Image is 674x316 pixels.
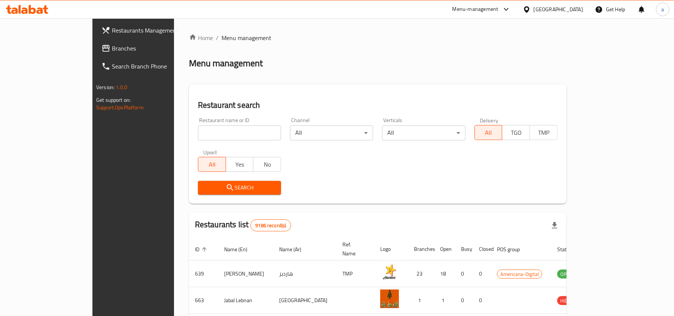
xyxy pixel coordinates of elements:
th: Logo [374,238,408,261]
span: a [661,5,664,13]
td: [PERSON_NAME] [218,261,273,287]
td: 1 [408,287,434,314]
a: Search Branch Phone [95,57,205,75]
img: Jabal Lebnan [380,289,399,308]
td: 0 [455,261,473,287]
div: Total records count [250,219,291,231]
td: 18 [434,261,455,287]
div: [GEOGRAPHIC_DATA] [534,5,583,13]
button: TMP [530,125,558,140]
label: Delivery [480,118,498,123]
div: Export file [546,216,564,234]
span: Get support on: [96,95,131,105]
th: Closed [473,238,491,261]
li: / [216,33,219,42]
button: TGO [502,125,530,140]
h2: Restaurant search [198,100,558,111]
label: Upsell [203,149,217,155]
th: Busy [455,238,473,261]
span: ID [195,245,209,254]
h2: Restaurants list [195,219,291,231]
span: Status [557,245,582,254]
button: All [198,157,226,172]
td: Jabal Lebnan [218,287,273,314]
td: TMP [336,261,374,287]
div: All [382,125,465,140]
span: Search Branch Phone [112,62,199,71]
th: Open [434,238,455,261]
td: [GEOGRAPHIC_DATA] [273,287,336,314]
span: POS group [497,245,530,254]
td: هارديز [273,261,336,287]
span: No [256,159,278,170]
th: Branches [408,238,434,261]
span: Branches [112,44,199,53]
span: Menu management [222,33,271,42]
span: Name (Ar) [279,245,311,254]
img: Hardee's [380,263,399,282]
span: Version: [96,82,115,92]
span: 1.0.0 [116,82,127,92]
button: Yes [226,157,254,172]
span: Search [204,183,275,192]
div: Menu-management [452,5,498,14]
a: Restaurants Management [95,21,205,39]
td: 0 [473,261,491,287]
span: OPEN [557,270,576,279]
a: Branches [95,39,205,57]
span: Americana-Digital [497,270,542,279]
nav: breadcrumb [189,33,567,42]
div: All [290,125,373,140]
span: Restaurants Management [112,26,199,35]
span: Name (En) [224,245,257,254]
td: 0 [473,287,491,314]
td: 1 [434,287,455,314]
td: 23 [408,261,434,287]
span: Ref. Name [342,240,365,258]
h2: Menu management [189,57,263,69]
span: TGO [505,127,527,138]
a: Support.OpsPlatform [96,103,144,112]
button: All [475,125,503,140]
span: 9186 record(s) [251,222,290,229]
button: No [253,157,281,172]
span: HIDDEN [557,297,580,305]
span: All [201,159,223,170]
span: All [478,127,500,138]
input: Search for restaurant name or ID.. [198,125,281,140]
td: 0 [455,287,473,314]
span: Yes [229,159,251,170]
span: TMP [533,127,555,138]
button: Search [198,181,281,195]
